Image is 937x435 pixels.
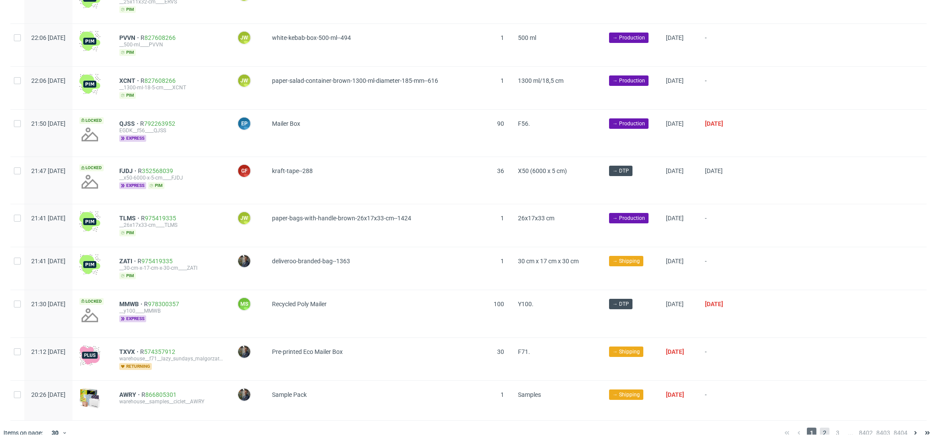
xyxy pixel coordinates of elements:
a: 792263952 [144,120,175,127]
span: - [705,391,736,410]
span: F71. [518,348,530,355]
figcaption: JW [238,212,250,224]
a: R827608266 [141,34,177,41]
a: 827608266 [144,77,176,84]
span: → Shipping [613,391,640,399]
span: pim [119,92,136,99]
a: AWRY [119,391,141,398]
span: kraft-tape--288 [272,167,313,174]
span: 22:06 [DATE] [31,34,66,41]
span: → Shipping [613,257,640,265]
span: 30 [497,348,504,355]
span: express [119,135,146,142]
span: 26x17x33 cm [518,215,554,222]
span: → Production [613,214,645,222]
div: warehouse__samples__ciclet__AWRY [119,398,223,405]
a: ZATI [119,258,138,265]
span: F56. [518,120,530,127]
span: [DATE] [666,34,684,41]
img: wHgJFi1I6lmhQAAAABJRU5ErkJggg== [79,254,100,275]
a: R978300357 [144,301,181,307]
span: 21:41 [DATE] [31,215,66,222]
figcaption: MS [238,298,250,310]
span: [DATE] [705,301,723,307]
img: Maciej Sobola [238,389,250,401]
span: - [705,34,736,56]
span: paper-bags-with-handle-brown-26x17x33-cm--1424 [272,215,411,222]
span: returning [119,363,152,370]
span: → DTP [613,300,629,308]
span: 21:30 [DATE] [31,301,66,307]
span: Sample Pack [272,391,307,398]
img: Maciej Sobola [238,255,250,267]
a: 975419335 [145,215,176,222]
span: R [141,34,177,41]
span: 21:50 [DATE] [31,120,66,127]
img: no_design.png [79,171,100,192]
figcaption: JW [238,75,250,87]
img: wHgJFi1I6lmhQAAAABJRU5ErkJggg== [79,211,100,232]
span: paper-salad-container-brown-1300-ml-diameter-185-mm--616 [272,77,438,84]
span: 1 [501,391,504,398]
span: → Shipping [613,348,640,356]
span: Samples [518,391,541,398]
span: 20:26 [DATE] [31,391,66,398]
span: Recycled Poly Mailer [272,301,327,307]
span: 36 [497,167,504,174]
div: __500-ml____PVVN [119,41,223,48]
span: Pre-printed Eco Mailer Box [272,348,343,355]
span: R [141,215,178,222]
img: no_design.png [79,305,100,326]
span: - [705,258,736,279]
a: R975419335 [138,258,174,265]
span: → Production [613,120,645,128]
a: FJDJ [119,167,138,174]
span: 90 [497,120,504,127]
span: deliveroo-branded-bag--1363 [272,258,350,265]
span: pim [119,6,136,13]
span: R [141,391,178,398]
a: XCNT [119,77,141,84]
span: - [705,215,736,236]
span: MMWB [119,301,144,307]
span: [DATE] [666,167,684,174]
span: [DATE] [705,120,723,127]
span: → DTP [613,167,629,175]
span: 1 [501,215,504,222]
a: QJSS [119,120,140,127]
span: express [119,182,146,189]
span: pim [119,272,136,279]
a: 975419335 [141,258,173,265]
span: [DATE] [666,391,684,398]
span: R [140,120,177,127]
img: wHgJFi1I6lmhQAAAABJRU5ErkJggg== [79,74,100,95]
span: [DATE] [666,120,684,127]
a: TLMS [119,215,141,222]
span: Y100. [518,301,534,307]
span: 22:06 [DATE] [31,77,66,84]
span: R [141,77,177,84]
span: R [138,167,175,174]
span: Locked [79,164,104,171]
img: plus-icon.676465ae8f3a83198b3f.png [79,345,100,366]
a: R792263952 [140,120,177,127]
div: __30-cm-x-17-cm-x-30-cm____ZATI [119,265,223,271]
span: PVVN [119,34,141,41]
span: TXVX [119,348,140,355]
span: - [705,348,736,370]
span: pim [148,182,164,189]
img: wHgJFi1I6lmhQAAAABJRU5ErkJggg== [79,31,100,52]
span: X50 (6000 x 5 cm) [518,167,567,174]
span: [DATE] [666,348,684,355]
span: 21:41 [DATE] [31,258,66,265]
span: pim [119,49,136,56]
a: R827608266 [141,77,177,84]
span: [DATE] [666,215,684,222]
span: 1300 ml/18,5 cm [518,77,564,84]
span: 100 [494,301,504,307]
span: R [140,348,177,355]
